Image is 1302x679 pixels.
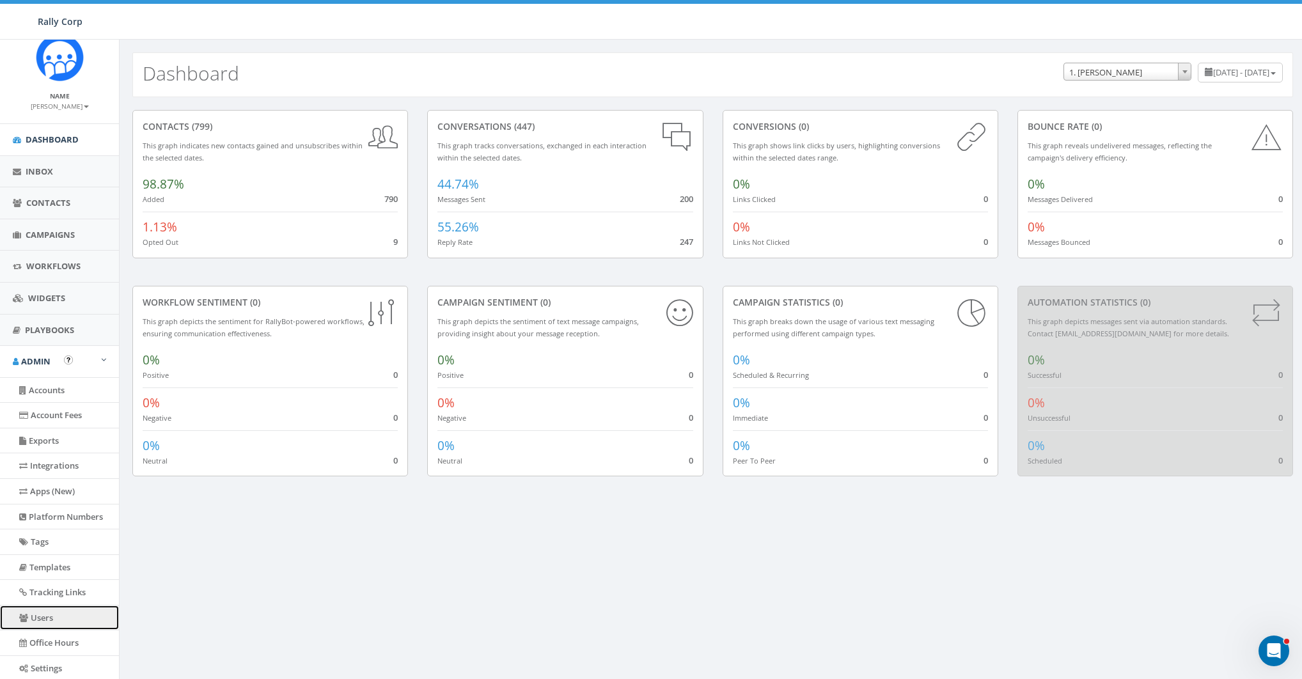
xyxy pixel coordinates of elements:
[984,236,988,247] span: 0
[143,413,171,423] small: Negative
[733,456,776,465] small: Peer To Peer
[247,296,260,308] span: (0)
[1089,120,1102,132] span: (0)
[984,412,988,423] span: 0
[1138,296,1150,308] span: (0)
[1028,219,1045,235] span: 0%
[1028,394,1045,411] span: 0%
[1028,413,1071,423] small: Unsuccessful
[38,15,82,27] span: Rally Corp
[1278,412,1283,423] span: 0
[393,455,398,466] span: 0
[512,120,535,132] span: (447)
[26,166,53,177] span: Inbox
[26,134,79,145] span: Dashboard
[538,296,551,308] span: (0)
[733,120,988,133] div: conversions
[437,456,462,465] small: Neutral
[1028,456,1062,465] small: Scheduled
[26,229,75,240] span: Campaigns
[689,369,693,380] span: 0
[437,413,466,423] small: Negative
[733,237,790,247] small: Links Not Clicked
[733,141,940,162] small: This graph shows link clicks by users, highlighting conversions within the selected dates range.
[1028,437,1045,454] span: 0%
[733,394,750,411] span: 0%
[143,141,363,162] small: This graph indicates new contacts gained and unsubscribes within the selected dates.
[830,296,843,308] span: (0)
[143,316,365,338] small: This graph depicts the sentiment for RallyBot-powered workflows, ensuring communication effective...
[437,194,485,204] small: Messages Sent
[680,236,693,247] span: 247
[143,394,160,411] span: 0%
[31,102,89,111] small: [PERSON_NAME]
[1028,194,1093,204] small: Messages Delivered
[1278,369,1283,380] span: 0
[437,237,473,247] small: Reply Rate
[384,193,398,205] span: 790
[143,176,184,192] span: 98.87%
[984,369,988,380] span: 0
[680,193,693,205] span: 200
[1028,176,1045,192] span: 0%
[733,352,750,368] span: 0%
[21,355,51,367] span: Admin
[143,437,160,454] span: 0%
[393,236,398,247] span: 9
[26,197,70,208] span: Contacts
[437,370,464,380] small: Positive
[1278,455,1283,466] span: 0
[437,176,479,192] span: 44.74%
[733,316,934,338] small: This graph breaks down the usage of various text messaging performed using different campaign types.
[437,219,479,235] span: 55.26%
[437,141,647,162] small: This graph tracks conversations, exchanged in each interaction within the selected dates.
[143,219,177,235] span: 1.13%
[143,370,169,380] small: Positive
[796,120,809,132] span: (0)
[437,437,455,454] span: 0%
[1063,63,1191,81] span: 1. James Martin
[733,413,768,423] small: Immediate
[733,437,750,454] span: 0%
[1028,141,1212,162] small: This graph reveals undelivered messages, reflecting the campaign's delivery efficiency.
[984,455,988,466] span: 0
[437,316,639,338] small: This graph depicts the sentiment of text message campaigns, providing insight about your message ...
[189,120,212,132] span: (799)
[1028,352,1045,368] span: 0%
[143,120,398,133] div: contacts
[437,394,455,411] span: 0%
[733,296,988,309] div: Campaign Statistics
[733,194,776,204] small: Links Clicked
[984,193,988,205] span: 0
[50,91,70,100] small: Name
[1028,120,1283,133] div: Bounce Rate
[28,292,65,304] span: Widgets
[1278,193,1283,205] span: 0
[1028,370,1062,380] small: Successful
[64,355,73,364] button: Open In-App Guide
[437,352,455,368] span: 0%
[143,456,168,465] small: Neutral
[437,296,693,309] div: Campaign Sentiment
[1213,66,1269,78] span: [DATE] - [DATE]
[689,412,693,423] span: 0
[689,455,693,466] span: 0
[143,63,239,84] h2: Dashboard
[1259,636,1289,666] iframe: Intercom live chat
[1028,296,1283,309] div: Automation Statistics
[143,352,160,368] span: 0%
[733,219,750,235] span: 0%
[1028,316,1229,338] small: This graph depicts messages sent via automation standards. Contact [EMAIL_ADDRESS][DOMAIN_NAME] f...
[143,296,398,309] div: Workflow Sentiment
[36,33,84,81] img: Icon_1.png
[1278,236,1283,247] span: 0
[733,176,750,192] span: 0%
[393,412,398,423] span: 0
[733,370,809,380] small: Scheduled & Recurring
[437,120,693,133] div: conversations
[26,260,81,272] span: Workflows
[143,237,178,247] small: Opted Out
[1064,63,1191,81] span: 1. James Martin
[143,194,164,204] small: Added
[1028,237,1090,247] small: Messages Bounced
